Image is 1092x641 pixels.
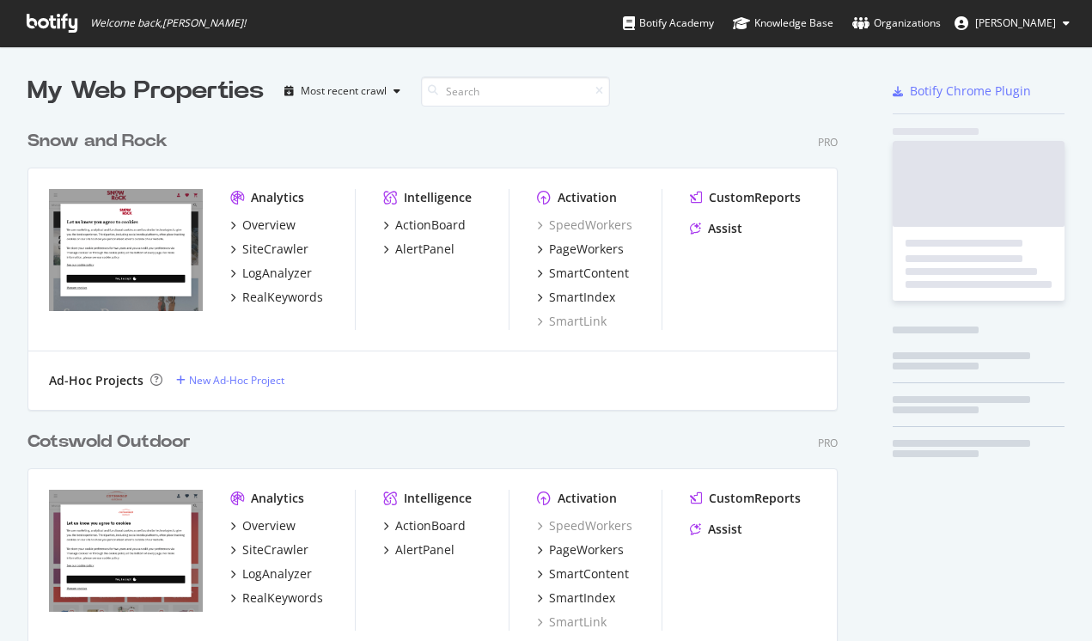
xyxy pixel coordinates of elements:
[27,129,168,154] div: Snow and Rock
[383,241,454,258] a: AlertPanel
[549,265,629,282] div: SmartContent
[558,189,617,206] div: Activation
[230,217,296,234] a: Overview
[549,565,629,583] div: SmartContent
[242,289,323,306] div: RealKeywords
[975,15,1056,30] span: Ellie Combes
[549,241,624,258] div: PageWorkers
[537,541,624,559] a: PageWorkers
[558,490,617,507] div: Activation
[242,241,308,258] div: SiteCrawler
[537,313,607,330] a: SmartLink
[537,565,629,583] a: SmartContent
[189,373,284,388] div: New Ad-Hoc Project
[242,541,308,559] div: SiteCrawler
[404,490,472,507] div: Intelligence
[49,490,203,613] img: https://www.cotswoldoutdoor.com
[49,189,203,312] img: https://www.snowandrock.com/
[733,15,833,32] div: Knowledge Base
[251,490,304,507] div: Analytics
[230,589,323,607] a: RealKeywords
[537,589,615,607] a: SmartIndex
[690,490,801,507] a: CustomReports
[395,217,466,234] div: ActionBoard
[90,16,246,30] span: Welcome back, [PERSON_NAME] !
[27,129,174,154] a: Snow and Rock
[910,82,1031,100] div: Botify Chrome Plugin
[549,289,615,306] div: SmartIndex
[709,490,801,507] div: CustomReports
[242,517,296,534] div: Overview
[176,373,284,388] a: New Ad-Hoc Project
[251,189,304,206] div: Analytics
[537,289,615,306] a: SmartIndex
[537,517,632,534] a: SpeedWorkers
[242,589,323,607] div: RealKeywords
[893,82,1031,100] a: Botify Chrome Plugin
[623,15,714,32] div: Botify Academy
[49,372,143,389] div: Ad-Hoc Projects
[27,74,264,108] div: My Web Properties
[818,135,838,150] div: Pro
[230,265,312,282] a: LogAnalyzer
[27,430,198,455] a: Cotswold Outdoor
[242,565,312,583] div: LogAnalyzer
[404,189,472,206] div: Intelligence
[709,189,801,206] div: CustomReports
[421,76,610,107] input: Search
[537,614,607,631] a: SmartLink
[278,77,407,105] button: Most recent crawl
[395,241,454,258] div: AlertPanel
[395,541,454,559] div: AlertPanel
[27,430,191,455] div: Cotswold Outdoor
[230,565,312,583] a: LogAnalyzer
[708,220,742,237] div: Assist
[230,541,308,559] a: SiteCrawler
[230,517,296,534] a: Overview
[383,541,454,559] a: AlertPanel
[690,189,801,206] a: CustomReports
[690,521,742,538] a: Assist
[537,217,632,234] a: SpeedWorkers
[549,541,624,559] div: PageWorkers
[395,517,466,534] div: ActionBoard
[383,517,466,534] a: ActionBoard
[537,241,624,258] a: PageWorkers
[708,521,742,538] div: Assist
[818,436,838,450] div: Pro
[230,289,323,306] a: RealKeywords
[852,15,941,32] div: Organizations
[549,589,615,607] div: SmartIndex
[242,265,312,282] div: LogAnalyzer
[537,265,629,282] a: SmartContent
[941,9,1083,37] button: [PERSON_NAME]
[383,217,466,234] a: ActionBoard
[242,217,296,234] div: Overview
[690,220,742,237] a: Assist
[230,241,308,258] a: SiteCrawler
[301,86,387,96] div: Most recent crawl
